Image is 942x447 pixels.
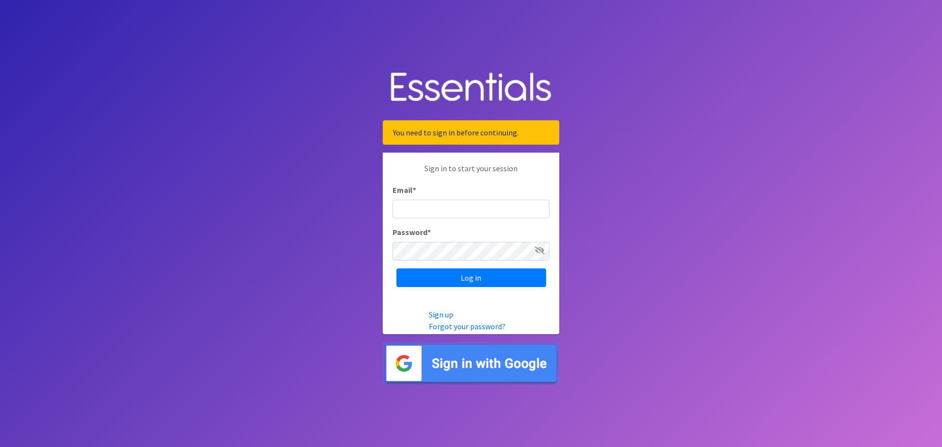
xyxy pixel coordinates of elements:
input: Log in [396,268,546,287]
a: Sign up [429,310,453,319]
abbr: required [413,185,416,195]
div: You need to sign in before continuing. [383,120,559,145]
img: Human Essentials [383,62,559,113]
a: Forgot your password? [429,321,505,331]
label: Email [392,184,416,196]
img: Sign in with Google [383,342,559,385]
abbr: required [427,227,431,237]
label: Password [392,226,431,238]
p: Sign in to start your session [392,162,549,184]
